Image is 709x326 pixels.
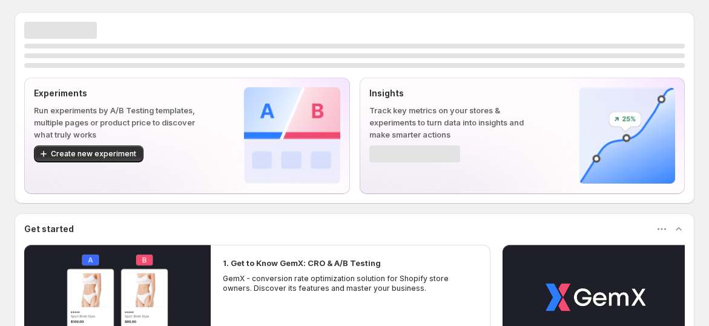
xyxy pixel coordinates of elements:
[34,87,205,99] p: Experiments
[51,149,136,159] span: Create new experiment
[369,104,541,141] p: Track key metrics on your stores & experiments to turn data into insights and make smarter actions
[34,104,205,141] p: Run experiments by A/B Testing templates, multiple pages or product price to discover what truly ...
[244,87,340,184] img: Experiments
[579,87,675,184] img: Insights
[369,87,541,99] p: Insights
[223,257,381,269] h2: 1. Get to Know GemX: CRO & A/B Testing
[34,145,143,162] button: Create new experiment
[24,223,74,235] h3: Get started
[223,274,478,293] p: GemX - conversion rate optimization solution for Shopify store owners. Discover its features and ...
